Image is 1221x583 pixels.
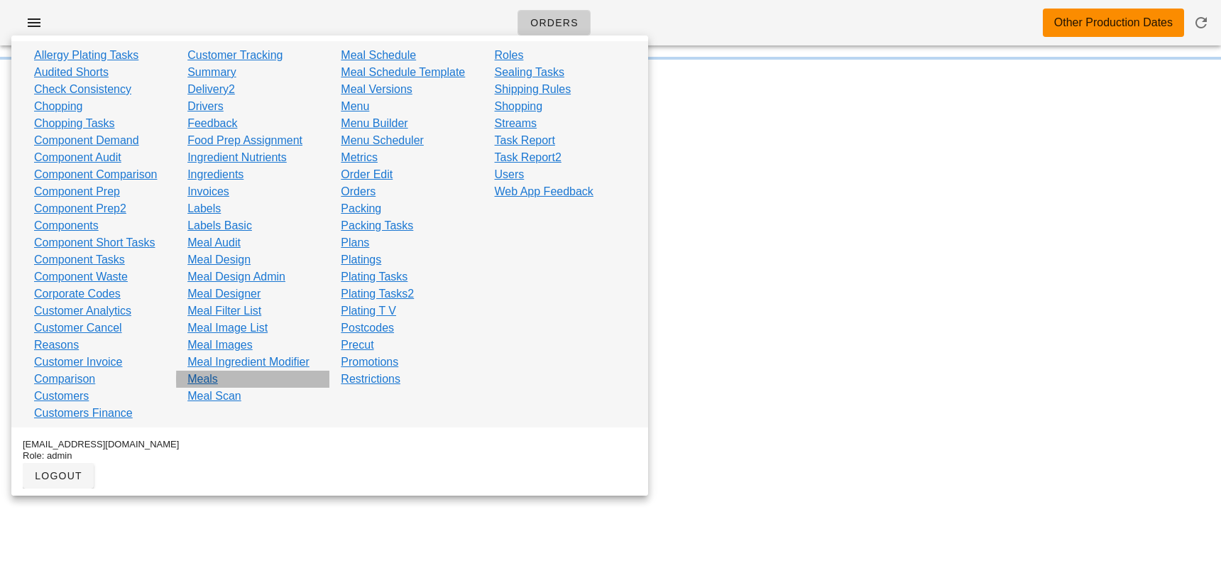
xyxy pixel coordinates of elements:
a: Customer Tracking Summary [187,47,318,81]
a: Meal Image List [187,320,268,337]
span: logout [34,470,82,481]
a: Components [34,217,99,234]
a: Web App Feedback [495,183,593,200]
button: logout [23,463,94,489]
a: Packing Tasks [341,217,413,234]
a: Packing [341,200,381,217]
a: Drivers [187,98,224,115]
a: Feedback [187,115,237,132]
a: Sealing Tasks [495,64,564,81]
a: Meals [187,371,218,388]
a: Meal Schedule [341,47,416,64]
a: Ingredient Nutrients [187,149,287,166]
a: Customer Cancel Reasons [34,320,165,354]
a: Roles [495,47,524,64]
a: Meal Designer [187,285,261,303]
a: Meal Images [187,337,253,354]
a: Component Short Tasks [34,234,155,251]
div: Role: admin [23,450,637,462]
a: Orders [341,183,376,200]
a: Metrics [341,149,378,166]
a: Task Report2 [495,149,562,166]
a: Customer Analytics [34,303,131,320]
a: Customer Invoice Comparison [34,354,165,388]
a: Meal Design [187,251,251,268]
a: Task Report [495,132,555,149]
a: Meal Design Admin [187,268,285,285]
a: Labels Basic [187,217,252,234]
a: Audited Shorts [34,64,109,81]
a: Meal Schedule Template [341,64,465,81]
a: Labels [187,200,221,217]
a: Component Tasks [34,251,125,268]
a: Restrictions [341,371,400,388]
div: [EMAIL_ADDRESS][DOMAIN_NAME] [23,439,637,450]
a: Users [495,166,525,183]
a: Precut [341,337,373,354]
span: Orders [530,17,579,28]
a: Platings [341,251,381,268]
a: Meal Filter List [187,303,261,320]
a: Customers [34,388,89,405]
a: Shopping [495,98,543,115]
a: Menu [341,98,369,115]
a: Component Comparison [34,166,157,183]
a: Meal Ingredient Modifier [187,354,310,371]
a: Menu Scheduler [341,132,424,149]
a: Plating Tasks2 [341,285,414,303]
a: Corporate Codes [34,285,121,303]
a: Chopping [34,98,83,115]
a: Order Edit [341,166,393,183]
a: Plating T V [341,303,396,320]
a: Invoices [187,183,229,200]
a: Menu Builder [341,115,407,132]
a: Promotions [341,354,398,371]
a: Component Waste [34,268,128,285]
a: Plating Tasks [341,268,407,285]
a: Shipping Rules [495,81,571,98]
a: Plans [341,234,369,251]
a: Component Prep2 [34,200,126,217]
a: Delivery2 [187,81,235,98]
a: Component Prep [34,183,120,200]
a: Meal Versions [341,81,412,98]
a: Chopping Tasks [34,115,115,132]
a: Food Prep Assignment [187,132,302,149]
a: Meal Scan [187,388,241,405]
a: Component Demand [34,132,139,149]
div: Other Production Dates [1054,14,1173,31]
a: Customers Finance [34,405,133,422]
a: Allergy Plating Tasks [34,47,138,64]
a: Ingredients [187,166,243,183]
a: Orders [518,10,591,36]
a: Check Consistency [34,81,131,98]
a: Meal Audit [187,234,241,251]
a: Streams [495,115,537,132]
a: Postcodes [341,320,394,337]
a: Component Audit [34,149,121,166]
